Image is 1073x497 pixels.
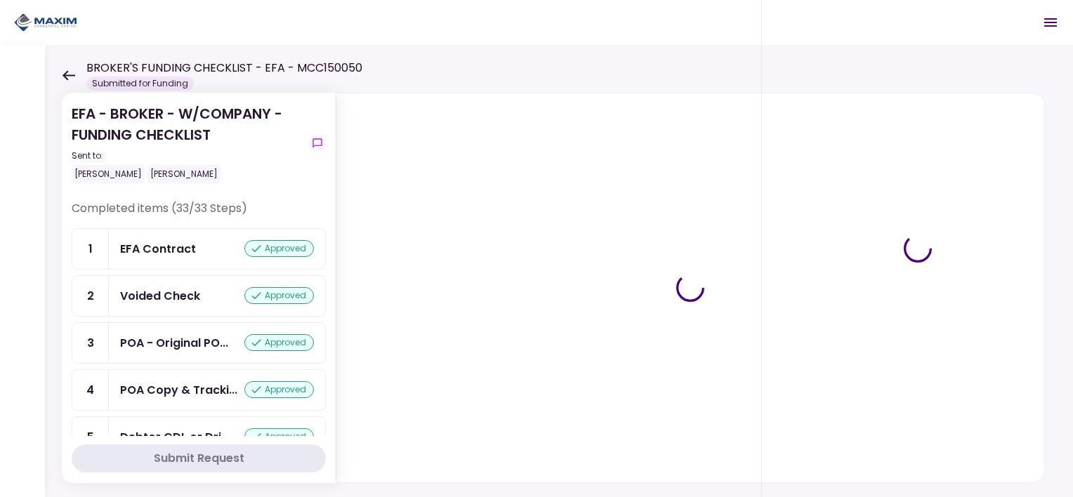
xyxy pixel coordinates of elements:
div: Voided Check [120,287,200,305]
div: approved [244,287,314,304]
div: EFA Contract [120,240,196,258]
button: Submit Request [72,444,326,472]
div: POA Copy & Tracking Receipt [120,381,237,399]
div: [PERSON_NAME] [147,165,220,183]
a: 1EFA Contractapproved [72,228,326,270]
div: Debtor CDL or Driver License [120,428,230,446]
div: [PERSON_NAME] [72,165,145,183]
div: approved [244,240,314,257]
a: 3POA - Original POA (not CA or GA)approved [72,322,326,364]
a: 2Voided Checkapproved [72,275,326,317]
div: Completed items (33/33 Steps) [72,200,326,228]
a: 4POA Copy & Tracking Receiptapproved [72,369,326,411]
div: approved [244,381,314,398]
div: 2 [72,276,109,316]
div: 5 [72,417,109,457]
div: Submitted for Funding [86,77,194,91]
div: 4 [72,370,109,410]
button: show-messages [309,135,326,152]
h1: BROKER'S FUNDING CHECKLIST - EFA - MCC150050 [86,60,362,77]
div: POA - Original POA (not CA or GA) [120,334,228,352]
div: Submit Request [154,450,244,467]
div: approved [244,334,314,351]
div: 1 [72,229,109,269]
a: 5Debtor CDL or Driver Licenseapproved [72,416,326,458]
div: Sent to: [72,150,303,162]
div: 3 [72,323,109,363]
img: Partner icon [14,12,77,33]
div: approved [244,428,314,445]
div: EFA - BROKER - W/COMPANY - FUNDING CHECKLIST [72,103,303,183]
